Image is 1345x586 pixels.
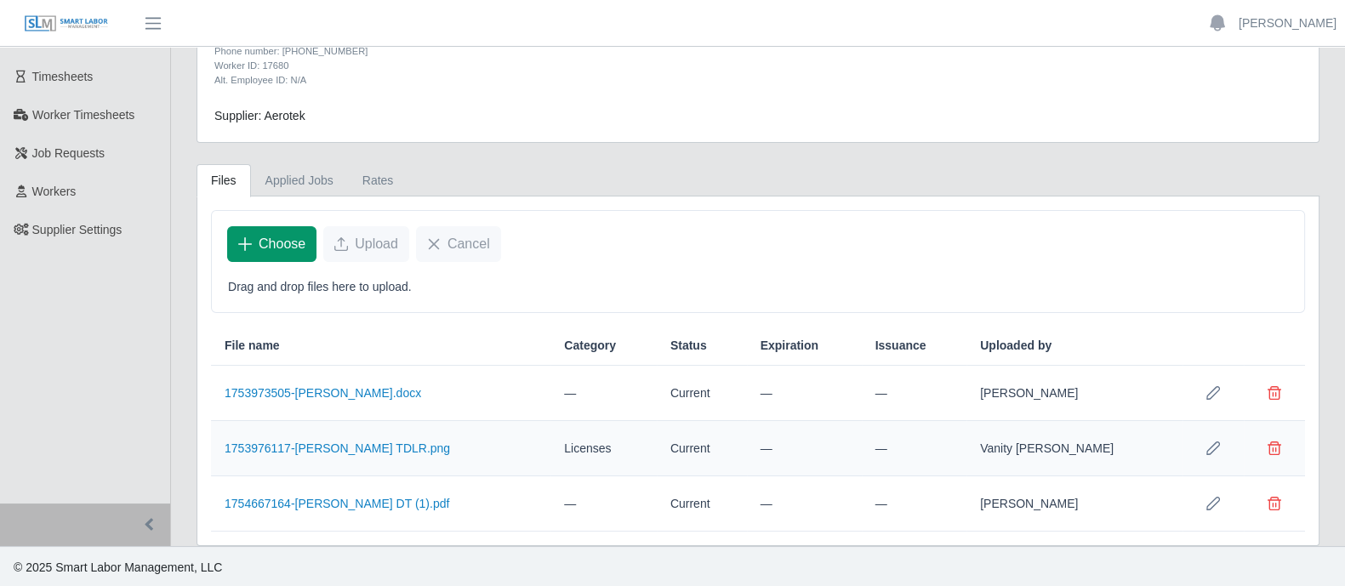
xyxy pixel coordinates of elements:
a: Rates [348,164,408,197]
td: Vanity [PERSON_NAME] [966,421,1183,476]
td: — [550,366,657,421]
span: File name [225,337,280,355]
div: Phone number: [PHONE_NUMBER] [214,44,838,59]
button: Row Edit [1196,431,1230,465]
span: © 2025 Smart Labor Management, LLC [14,560,222,574]
img: SLM Logo [24,14,109,33]
a: 1753976117-[PERSON_NAME] TDLR.png [225,441,450,455]
button: Delete file [1257,376,1291,410]
span: Timesheets [32,70,94,83]
span: Status [670,337,707,355]
a: Applied Jobs [251,164,348,197]
span: Uploaded by [980,337,1051,355]
button: Row Edit [1196,486,1230,521]
a: 1754667164-[PERSON_NAME] DT (1).pdf [225,497,449,510]
span: Worker Timesheets [32,108,134,122]
td: [PERSON_NAME] [966,366,1183,421]
td: Current [657,476,747,532]
span: Issuance [875,337,926,355]
span: Supplier Settings [32,223,123,236]
button: Row Edit [1196,376,1230,410]
a: 1753973505-[PERSON_NAME].docx [225,386,421,400]
button: Delete file [1257,431,1291,465]
span: Supplier: Aerotek [214,109,305,122]
span: Choose [259,234,305,254]
span: Workers [32,185,77,198]
td: Current [657,366,747,421]
td: — [862,421,967,476]
a: [PERSON_NAME] [1239,14,1336,32]
span: Job Requests [32,146,105,160]
td: — [747,366,862,421]
div: Worker ID: 17680 [214,59,838,73]
span: Expiration [761,337,818,355]
td: Licenses [550,421,657,476]
span: Category [564,337,616,355]
td: [PERSON_NAME] [966,476,1183,532]
td: Current [657,421,747,476]
span: Cancel [447,234,490,254]
button: Choose [227,226,316,262]
td: — [747,476,862,532]
p: Drag and drop files here to upload. [228,278,1288,296]
span: Upload [355,234,398,254]
td: — [862,476,967,532]
td: — [550,476,657,532]
div: Alt. Employee ID: N/A [214,73,838,88]
button: Upload [323,226,409,262]
td: — [747,421,862,476]
td: — [862,366,967,421]
button: Cancel [416,226,501,262]
a: Files [197,164,251,197]
button: Delete file [1257,486,1291,521]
